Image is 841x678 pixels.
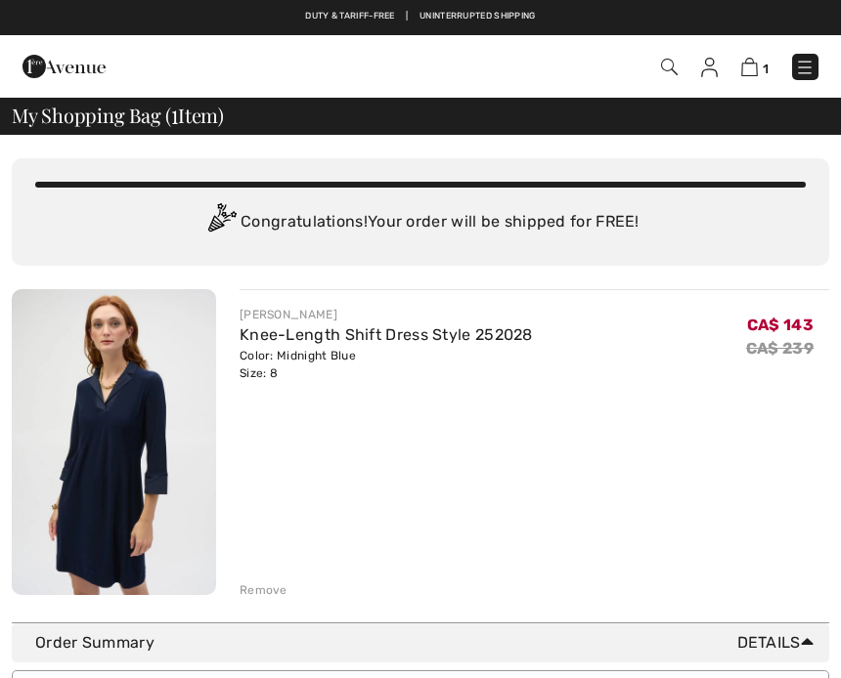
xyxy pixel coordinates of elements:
img: Congratulation2.svg [201,203,241,242]
div: Color: Midnight Blue Size: 8 [240,347,533,382]
s: CA$ 239 [746,339,814,358]
img: Menu [795,58,815,77]
span: My Shopping Bag ( Item) [12,106,224,125]
a: 1 [741,55,769,78]
div: Remove [240,581,288,599]
div: Congratulations! Your order will be shipped for FREE! [35,203,806,242]
a: Knee-Length Shift Dress Style 252028 [240,325,533,344]
a: 1ère Avenue [22,56,106,74]
div: [PERSON_NAME] [240,306,533,323]
span: CA$ 143 [747,316,814,334]
div: Order Summary [35,631,821,655]
img: My Info [701,58,718,77]
img: 1ère Avenue [22,47,106,86]
img: Knee-Length Shift Dress Style 252028 [12,289,216,595]
span: 1 [171,101,178,126]
img: Shopping Bag [741,58,758,76]
span: Details [737,631,821,655]
img: Search [661,59,678,75]
span: 1 [763,62,769,76]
